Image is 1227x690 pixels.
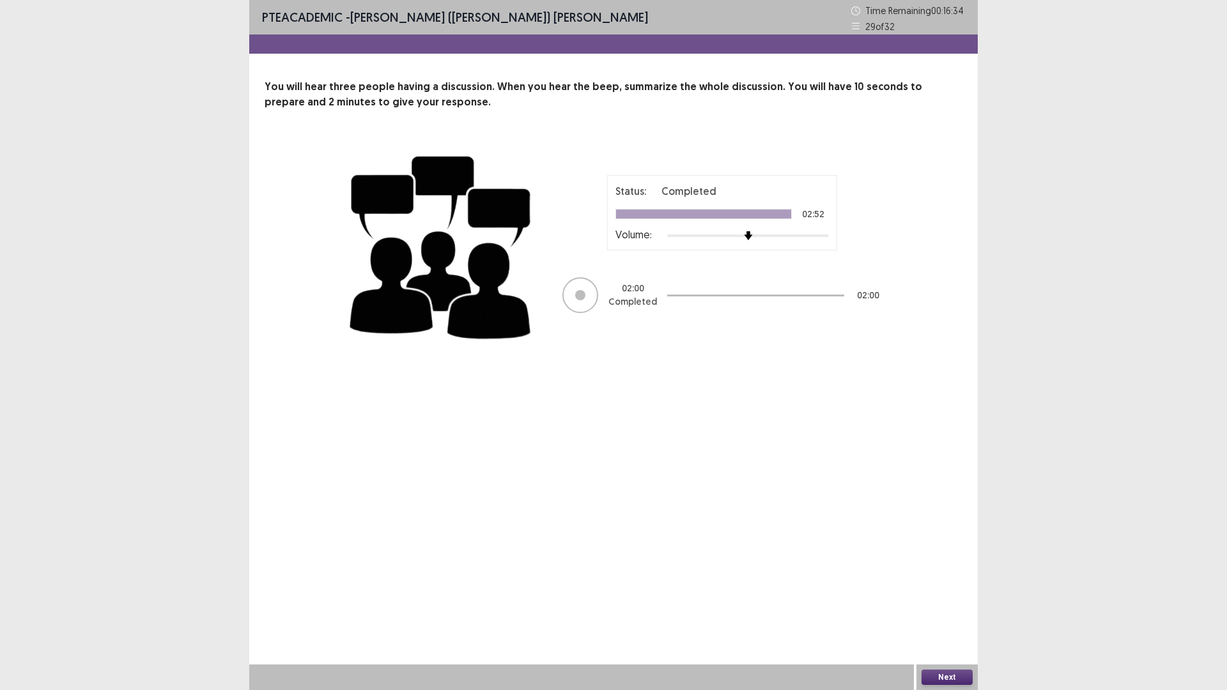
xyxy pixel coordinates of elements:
p: - [PERSON_NAME] ([PERSON_NAME]) [PERSON_NAME] [262,8,648,27]
button: Next [922,670,973,685]
p: 02 : 00 [622,282,644,295]
p: Time Remaining 00 : 16 : 34 [865,4,965,17]
p: 02:52 [802,210,824,218]
img: arrow-thumb [744,231,753,240]
p: Status: [615,183,646,199]
p: 02 : 00 [857,289,879,302]
span: PTE academic [262,9,343,25]
p: You will hear three people having a discussion. When you hear the beep, summarize the whole discu... [265,79,962,110]
p: Completed [608,295,657,309]
p: Completed [661,183,716,199]
img: group-discussion [345,141,537,349]
p: 29 of 32 [865,20,895,33]
p: Volume: [615,227,652,242]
